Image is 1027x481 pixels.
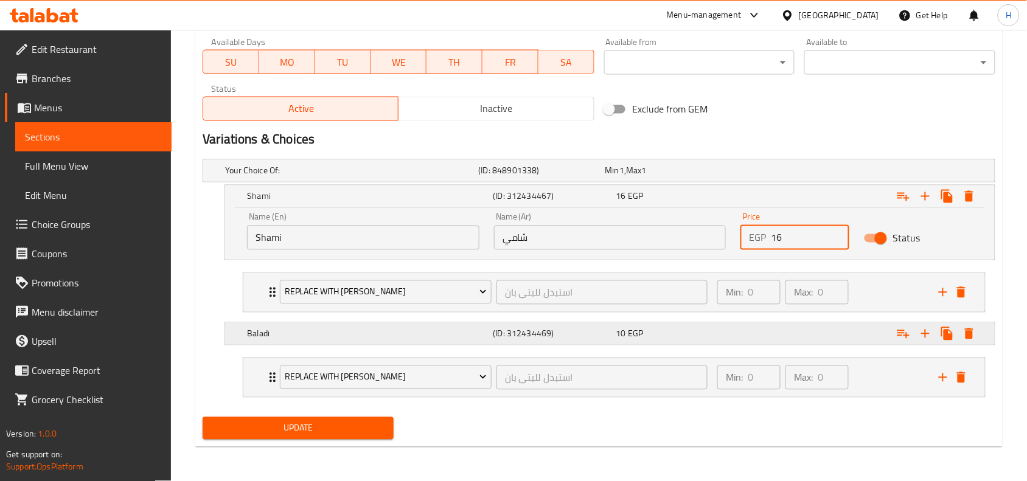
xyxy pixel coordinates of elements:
[225,323,995,345] div: Expand
[771,226,849,250] input: Please enter price
[543,54,590,71] span: SA
[952,283,970,302] button: delete
[479,165,601,177] h5: (ID: 848901338)
[605,165,727,177] div: ,
[958,323,980,345] button: Delete Baladi
[15,181,172,210] a: Edit Menu
[398,97,594,121] button: Inactive
[893,323,914,345] button: Add choice group
[32,275,162,290] span: Promotions
[233,353,995,403] li: Expand
[203,50,259,74] button: SU
[376,54,422,71] span: WE
[32,363,162,378] span: Coverage Report
[914,185,936,207] button: Add new choice
[799,9,879,22] div: [GEOGRAPHIC_DATA]
[619,163,624,179] span: 1
[958,185,980,207] button: Delete Shami
[914,323,936,345] button: Add new choice
[208,54,254,71] span: SU
[604,50,795,75] div: ​
[628,189,643,204] span: EGP
[626,163,641,179] span: Max
[225,165,473,177] h5: Your Choice Of:
[203,131,995,149] h2: Variations & Choices
[25,130,162,144] span: Sections
[934,283,952,302] button: add
[212,421,384,436] span: Update
[493,190,611,202] h5: (ID: 312434467)
[538,50,594,74] button: SA
[628,326,643,342] span: EGP
[32,71,162,86] span: Branches
[749,230,766,245] p: EGP
[633,102,708,117] span: Exclude from GEM
[934,369,952,387] button: add
[403,100,589,118] span: Inactive
[1006,9,1011,22] span: H
[794,370,813,385] p: Max:
[616,189,626,204] span: 16
[426,50,482,74] button: TH
[494,226,726,250] input: Enter name Ar
[5,35,172,64] a: Edit Restaurant
[259,50,315,74] button: MO
[6,426,36,441] span: Version:
[726,370,743,385] p: Min:
[208,100,394,118] span: Active
[280,280,492,305] button: Replace With [PERSON_NAME]
[804,50,995,75] div: ​
[233,268,995,317] li: Expand
[5,297,172,327] a: Menu disclaimer
[32,246,162,261] span: Coupons
[5,356,172,385] a: Coverage Report
[642,163,647,179] span: 1
[203,160,995,182] div: Expand
[32,392,162,407] span: Grocery Checklist
[15,122,172,151] a: Sections
[25,159,162,173] span: Full Menu View
[794,285,813,300] p: Max:
[371,50,427,74] button: WE
[247,190,488,202] h5: Shami
[952,369,970,387] button: delete
[285,370,487,385] span: Replace With [PERSON_NAME]
[667,8,742,22] div: Menu-management
[243,273,985,312] div: Expand
[247,328,488,340] h5: Baladi
[431,54,478,71] span: TH
[5,385,172,414] a: Grocery Checklist
[32,334,162,348] span: Upsell
[315,50,371,74] button: TU
[5,239,172,268] a: Coupons
[726,285,743,300] p: Min:
[5,268,172,297] a: Promotions
[936,185,958,207] button: Clone new choice
[487,54,534,71] span: FR
[247,226,479,250] input: Enter name En
[32,42,162,57] span: Edit Restaurant
[203,97,399,121] button: Active
[6,446,62,462] span: Get support on:
[34,100,162,115] span: Menus
[15,151,172,181] a: Full Menu View
[5,327,172,356] a: Upsell
[285,285,487,300] span: Replace With [PERSON_NAME]
[5,93,172,122] a: Menus
[25,188,162,202] span: Edit Menu
[243,358,985,397] div: Expand
[936,323,958,345] button: Clone new choice
[280,365,492,390] button: Replace With [PERSON_NAME]
[6,459,83,474] a: Support.OpsPlatform
[482,50,538,74] button: FR
[32,217,162,232] span: Choice Groups
[5,210,172,239] a: Choice Groups
[38,426,57,441] span: 1.0.0
[264,54,310,71] span: MO
[605,163,619,179] span: Min
[5,64,172,93] a: Branches
[32,305,162,319] span: Menu disclaimer
[203,417,394,440] button: Update
[893,231,920,246] span: Status
[225,185,995,207] div: Expand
